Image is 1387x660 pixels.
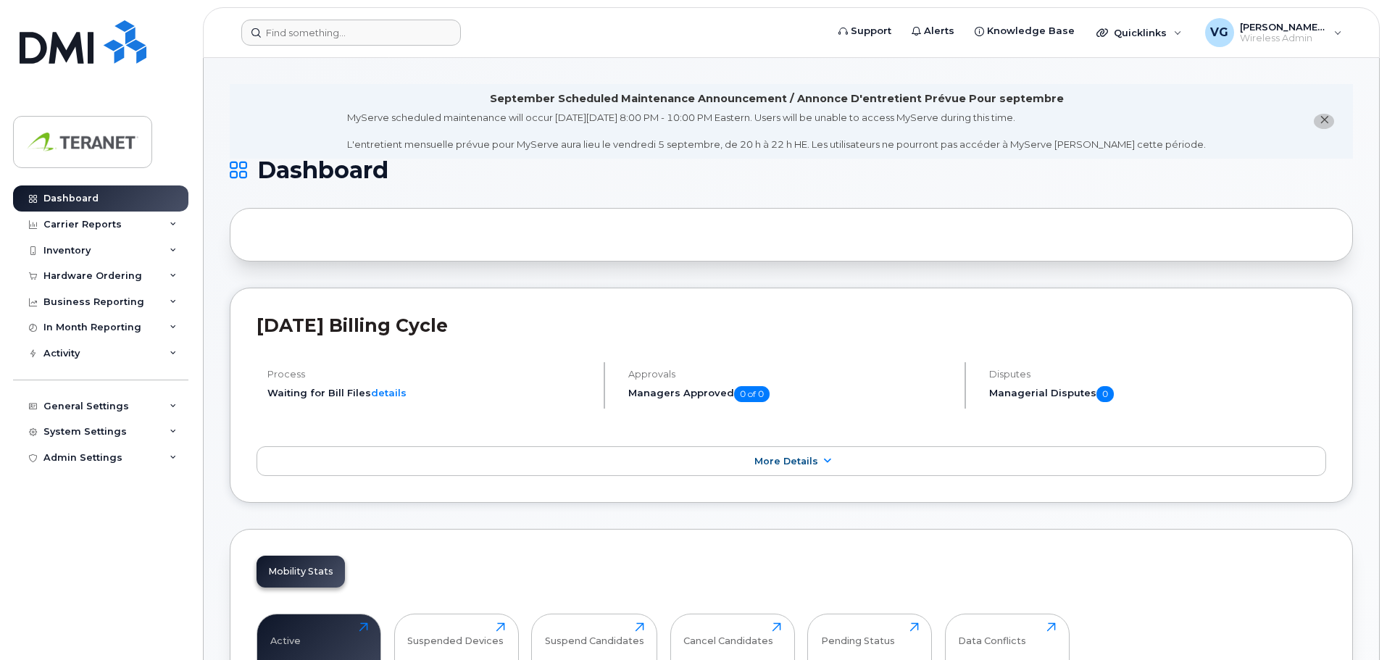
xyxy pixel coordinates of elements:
[958,622,1026,646] div: Data Conflicts
[267,369,591,380] h4: Process
[371,387,407,398] a: details
[347,111,1206,151] div: MyServe scheduled maintenance will occur [DATE][DATE] 8:00 PM - 10:00 PM Eastern. Users will be u...
[734,386,770,402] span: 0 of 0
[270,622,301,646] div: Active
[754,456,818,467] span: More Details
[821,622,895,646] div: Pending Status
[257,314,1326,336] h2: [DATE] Billing Cycle
[989,386,1326,402] h5: Managerial Disputes
[545,622,644,646] div: Suspend Candidates
[1096,386,1114,402] span: 0
[1314,114,1334,129] button: close notification
[628,369,952,380] h4: Approvals
[989,369,1326,380] h4: Disputes
[628,386,952,402] h5: Managers Approved
[257,159,388,181] span: Dashboard
[407,622,504,646] div: Suspended Devices
[683,622,773,646] div: Cancel Candidates
[490,91,1064,106] div: September Scheduled Maintenance Announcement / Annonce D'entretient Prévue Pour septembre
[267,386,591,400] li: Waiting for Bill Files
